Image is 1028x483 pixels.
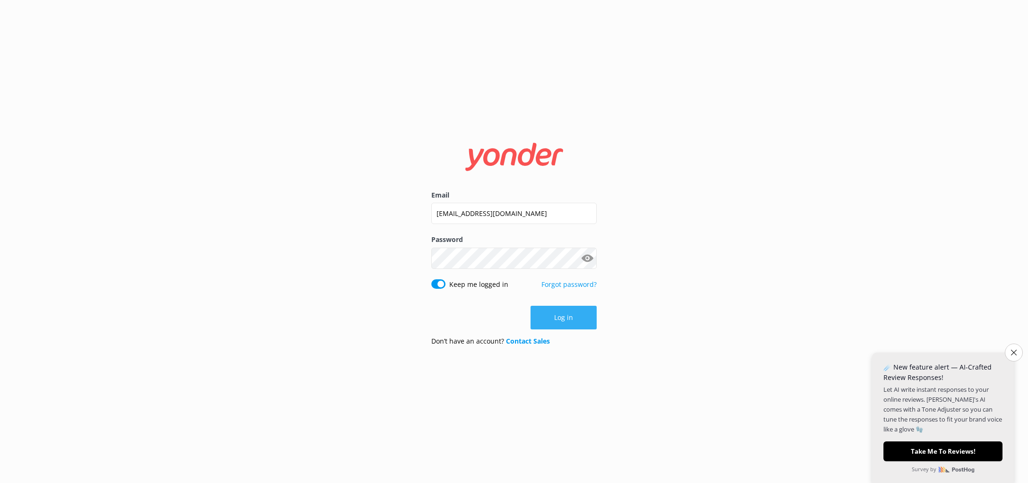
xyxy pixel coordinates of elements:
[431,190,597,200] label: Email
[531,306,597,329] button: Log in
[541,280,597,289] a: Forgot password?
[431,336,550,346] p: Don’t have an account?
[578,249,597,267] button: Show password
[431,234,597,245] label: Password
[431,203,597,224] input: user@emailaddress.com
[449,279,508,290] label: Keep me logged in
[506,336,550,345] a: Contact Sales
